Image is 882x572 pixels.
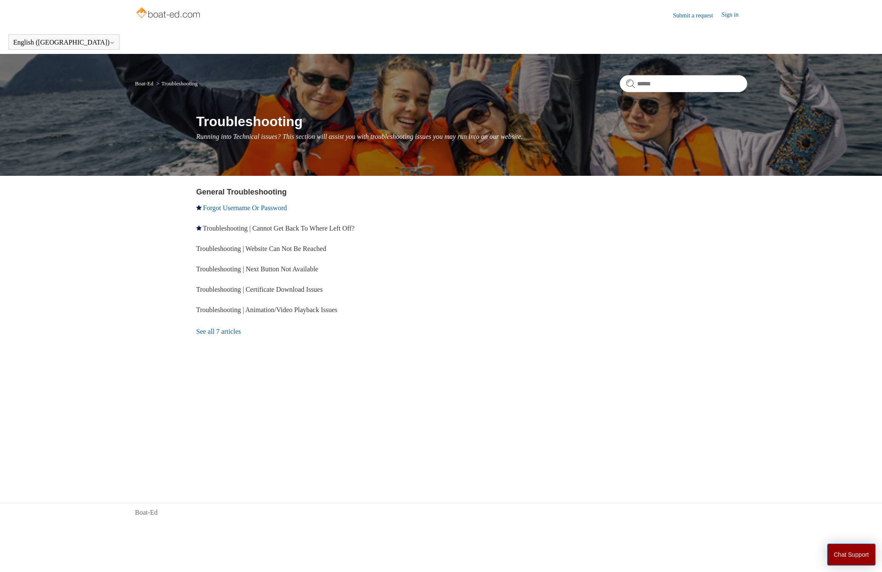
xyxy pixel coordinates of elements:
[196,225,201,231] svg: Promoted article
[721,10,747,20] a: Sign in
[196,245,326,252] a: Troubleshooting | Website Can Not Be Reached
[673,11,721,20] a: Submit a request
[135,5,203,22] img: Boat-Ed Help Center home page
[203,225,355,232] a: Troubleshooting | Cannot Get Back To Where Left Off?
[196,265,318,273] a: Troubleshooting | Next Button Not Available
[196,188,287,196] a: General Troubleshooting
[196,320,444,343] a: See all 7 articles
[155,80,198,87] li: Troubleshooting
[196,132,747,142] p: Running into Technical issues? This section will assist you with troubleshooting issues you may r...
[196,306,337,313] a: Troubleshooting | Animation/Video Playback Issues
[203,204,287,211] a: Forgot Username Or Password
[135,80,153,87] a: Boat-Ed
[620,75,747,92] input: Search
[196,111,747,132] h1: Troubleshooting
[196,286,323,293] a: Troubleshooting | Certificate Download Issues
[135,80,155,87] li: Boat-Ed
[13,39,115,46] button: English ([GEOGRAPHIC_DATA])
[196,205,201,210] svg: Promoted article
[827,544,876,566] button: Chat Support
[135,507,158,518] a: Boat-Ed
